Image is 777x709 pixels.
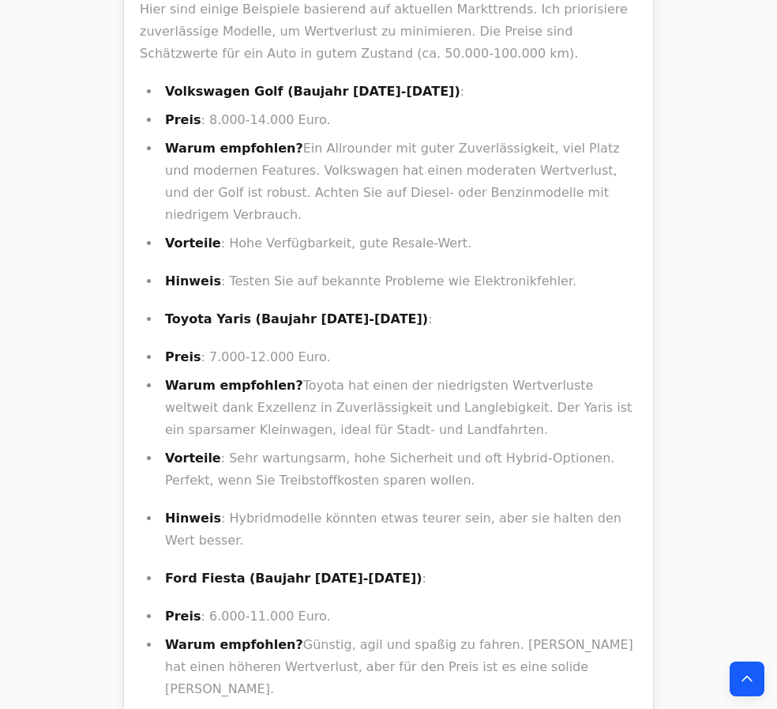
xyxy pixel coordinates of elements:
strong: Preis [165,112,201,127]
strong: Preis [165,609,201,624]
li: : Sehr wartungsarm, hohe Sicherheit und oft Hybrid-Optionen. Perfekt, wenn Sie Treibstoffkosten s... [160,447,637,492]
li: Toyota hat einen der niedrigsten Wertverluste weltweit dank Exzellenz in Zuverlässigkeit und Lang... [160,375,637,441]
li: Ein Allrounder mit guter Zuverlässigkeit, viel Platz und modernen Features. Volkswagen hat einen ... [160,138,637,226]
li: : 8.000-14.000 Euro. [160,109,637,131]
strong: Hinweis [165,511,221,526]
strong: Warum empfohlen? [165,637,303,652]
strong: Ford Fiesta (Baujahr [DATE]-[DATE]) [165,571,422,586]
p: : Testen Sie auf bekannte Probleme wie Elektronikfehler. [165,270,637,292]
strong: Warum empfohlen? [165,141,303,156]
p: : Hybridmodelle könnten etwas teurer sein, aber sie halten den Wert besser. [165,507,637,552]
button: Back to top [730,662,764,696]
strong: Toyota Yaris (Baujahr [DATE]-[DATE]) [165,311,428,326]
p: : [165,308,637,330]
li: : [160,81,637,103]
li: : Hohe Verfügbarkeit, gute Resale-Wert. [160,232,637,255]
li: : 6.000-11.000 Euro. [160,605,637,628]
li: Günstig, agil und spaßig zu fahren. [PERSON_NAME] hat einen höheren Wertverlust, aber für den Pre... [160,634,637,700]
p: : [165,568,637,590]
strong: Vorteile [165,236,221,251]
strong: Hinweis [165,273,221,289]
strong: Warum empfohlen? [165,378,303,393]
strong: Volkswagen Golf (Baujahr [DATE]-[DATE]) [165,84,460,99]
strong: Preis [165,349,201,364]
strong: Vorteile [165,451,221,466]
li: : 7.000-12.000 Euro. [160,346,637,368]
